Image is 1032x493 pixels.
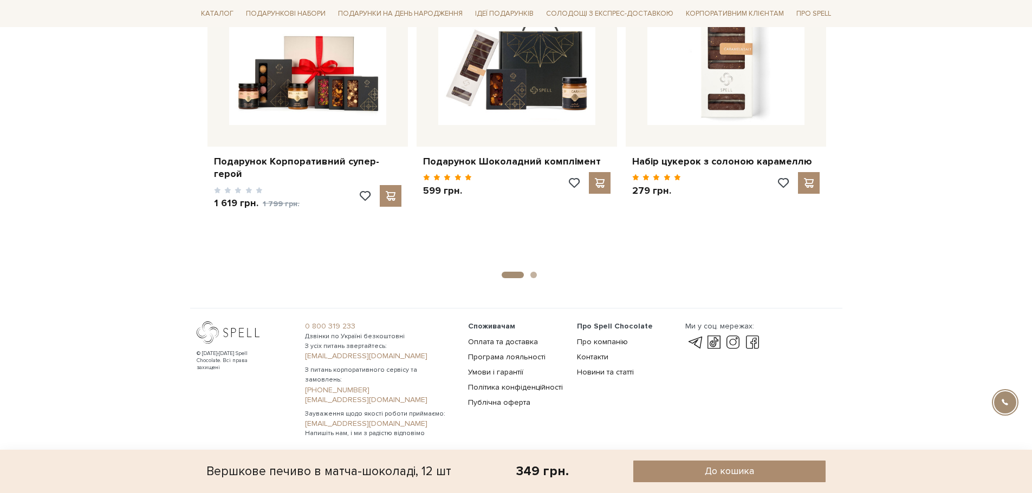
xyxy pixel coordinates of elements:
a: instagram [724,336,742,349]
div: 349 грн. [516,463,569,479]
a: Публічна оферта [468,398,530,407]
a: Оплата та доставка [468,337,538,346]
a: Солодощі з експрес-доставкою [542,4,678,23]
a: Умови і гарантії [468,367,523,377]
a: facebook [743,336,762,349]
a: Корпоративним клієнтам [681,5,788,22]
a: Набір цукерок з солоною карамеллю [632,155,820,168]
button: 2 of 2 [530,272,537,278]
span: Споживачам [468,321,515,331]
span: 1 799 грн. [263,199,300,208]
a: Подарунок Корпоративний супер-герой [214,155,401,181]
span: Напишіть нам, і ми з радістю відповімо [305,429,455,438]
span: З усіх питань звертайтесь: [305,341,455,351]
a: Про компанію [577,337,628,346]
div: © [DATE]-[DATE] Spell Chocolate. Всі права захищені [197,350,270,371]
a: tik-tok [705,336,723,349]
a: Новини та статті [577,367,634,377]
a: Подарункові набори [242,5,330,22]
a: Подарунок Шоколадний комплімент [423,155,611,168]
a: Подарунки на День народження [334,5,467,22]
span: Дзвінки по Україні безкоштовні [305,332,455,341]
p: 279 грн. [632,185,681,197]
button: 1 of 2 [502,272,524,278]
p: 599 грн. [423,185,472,197]
div: Ми у соц. мережах: [685,321,761,331]
div: Вершкове печиво в матча-шоколаді, 12 шт [206,461,451,482]
a: Ідеї подарунків [471,5,538,22]
span: До кошика [705,465,754,477]
a: Каталог [197,5,238,22]
a: Програма лояльності [468,352,546,361]
a: [PHONE_NUMBER] [305,385,455,395]
a: Політика конфіденційності [468,383,563,392]
a: telegram [685,336,704,349]
p: 1 619 грн. [214,197,300,210]
a: [EMAIL_ADDRESS][DOMAIN_NAME] [305,395,455,405]
button: До кошика [633,461,826,482]
span: Про Spell Chocolate [577,321,653,331]
a: Контакти [577,352,608,361]
a: 0 800 319 233 [305,321,455,331]
a: [EMAIL_ADDRESS][DOMAIN_NAME] [305,419,455,429]
a: [EMAIL_ADDRESS][DOMAIN_NAME] [305,351,455,361]
span: З питань корпоративного сервісу та замовлень: [305,365,455,385]
a: Про Spell [792,5,835,22]
span: Зауваження щодо якості роботи приймаємо: [305,409,455,419]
